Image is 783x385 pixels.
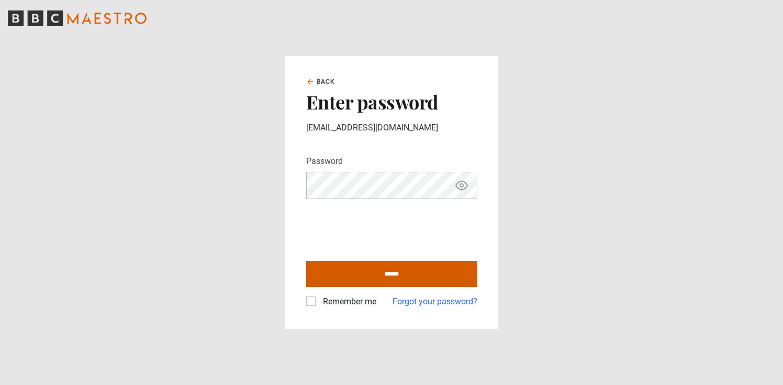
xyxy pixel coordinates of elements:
iframe: To enrich screen reader interactions, please activate Accessibility in Grammarly extension settings [306,207,465,248]
svg: BBC Maestro [8,10,147,26]
label: Password [306,155,343,168]
a: Forgot your password? [393,295,477,308]
button: Show password [453,177,471,195]
h2: Enter password [306,91,477,113]
label: Remember me [319,295,376,308]
a: Back [306,77,335,86]
p: [EMAIL_ADDRESS][DOMAIN_NAME] [306,122,477,134]
span: Back [317,77,335,86]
